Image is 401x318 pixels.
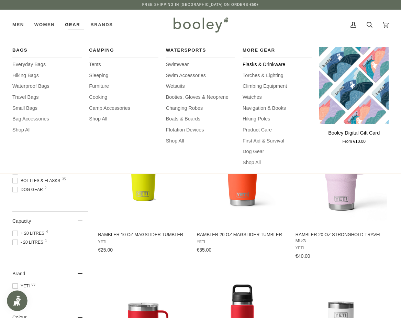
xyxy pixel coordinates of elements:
[296,253,310,259] span: €40.00
[89,61,158,68] a: Tents
[12,83,82,90] a: Waterproof Bags
[12,115,82,123] a: Bag Accessories
[89,47,158,57] a: Camping
[166,72,235,79] a: Swim Accessories
[319,47,389,124] a: Booley Digital Gift Card
[243,83,312,90] a: Climbing Equipment
[12,94,82,101] a: Travel Bags
[12,72,82,79] a: Hiking Bags
[166,83,235,90] a: Wetsuits
[166,126,235,134] span: Flotation Devices
[166,47,235,57] a: Watersports
[89,47,158,54] span: Camping
[243,72,312,79] span: Torches & Lighting
[197,247,212,253] span: €35.00
[62,178,66,181] span: 35
[243,115,312,123] span: Hiking Poles
[97,123,190,255] a: Rambler 10 oz MagSlider Tumbler
[243,94,312,101] a: Watches
[90,21,113,28] span: Brands
[12,61,82,68] a: Everyday Bags
[12,47,82,54] span: Bags
[89,115,158,123] span: Shop All
[166,105,235,112] a: Changing Robes
[98,240,189,244] span: YETI
[12,187,45,193] span: Dog Gear
[342,139,365,145] span: From €10.00
[60,10,85,40] a: Gear
[45,239,47,243] span: 1
[197,240,288,244] span: YETI
[166,115,235,123] a: Boats & Boards
[12,126,82,134] a: Shop All
[12,271,25,276] span: Brand
[98,232,189,238] span: Rambler 10 oz MagSlider Tumbler
[60,10,85,40] div: Gear Bags Everyday Bags Hiking Bags Waterproof Bags Travel Bags Small Bags Bag Accessories Shop A...
[319,127,389,145] a: Booley Digital Gift Card
[328,129,380,137] p: Booley Digital Gift Card
[89,72,158,79] a: Sleeping
[243,126,312,134] a: Product Care
[29,10,60,40] a: Women
[142,2,259,8] p: Free Shipping in [GEOGRAPHIC_DATA] on Orders €50+
[46,230,48,234] span: 4
[12,230,46,236] span: + 20 Litres
[243,137,312,145] a: First Aid & Survival
[243,148,312,156] a: Dog Gear
[89,105,158,112] a: Camp Accessories
[319,47,389,145] product-grid-item: Booley Digital Gift Card
[243,47,312,57] a: More Gear
[98,247,113,253] span: €25.00
[12,239,45,245] span: - 20 Litres
[166,47,235,54] span: Watersports
[243,47,312,54] span: More Gear
[166,94,235,101] a: Booties, Gloves & Neoprene
[196,128,289,221] img: Yeti Rambler 20 oz MagSlider Tumbler Papaya - Booley Galway
[243,105,312,112] a: Navigation & Books
[196,123,289,255] a: Rambler 20 oz MagSlider Tumbler
[243,61,312,68] a: Flasks & Drinkware
[166,137,235,145] span: Shop All
[12,105,82,112] a: Small Bags
[45,187,47,190] span: 2
[89,83,158,90] a: Furniture
[32,283,35,286] span: 63
[296,232,386,244] span: Rambler 20 oz StrongHold Travel Mug
[197,232,288,238] span: Rambler 20 oz MagSlider Tumbler
[12,21,24,28] span: Men
[89,94,158,101] a: Cooking
[12,10,29,40] a: Men
[12,47,82,57] a: Bags
[65,21,80,28] span: Gear
[85,10,118,40] a: Brands
[166,61,235,68] a: Swimwear
[243,159,312,167] a: Shop All
[296,246,386,250] span: YETI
